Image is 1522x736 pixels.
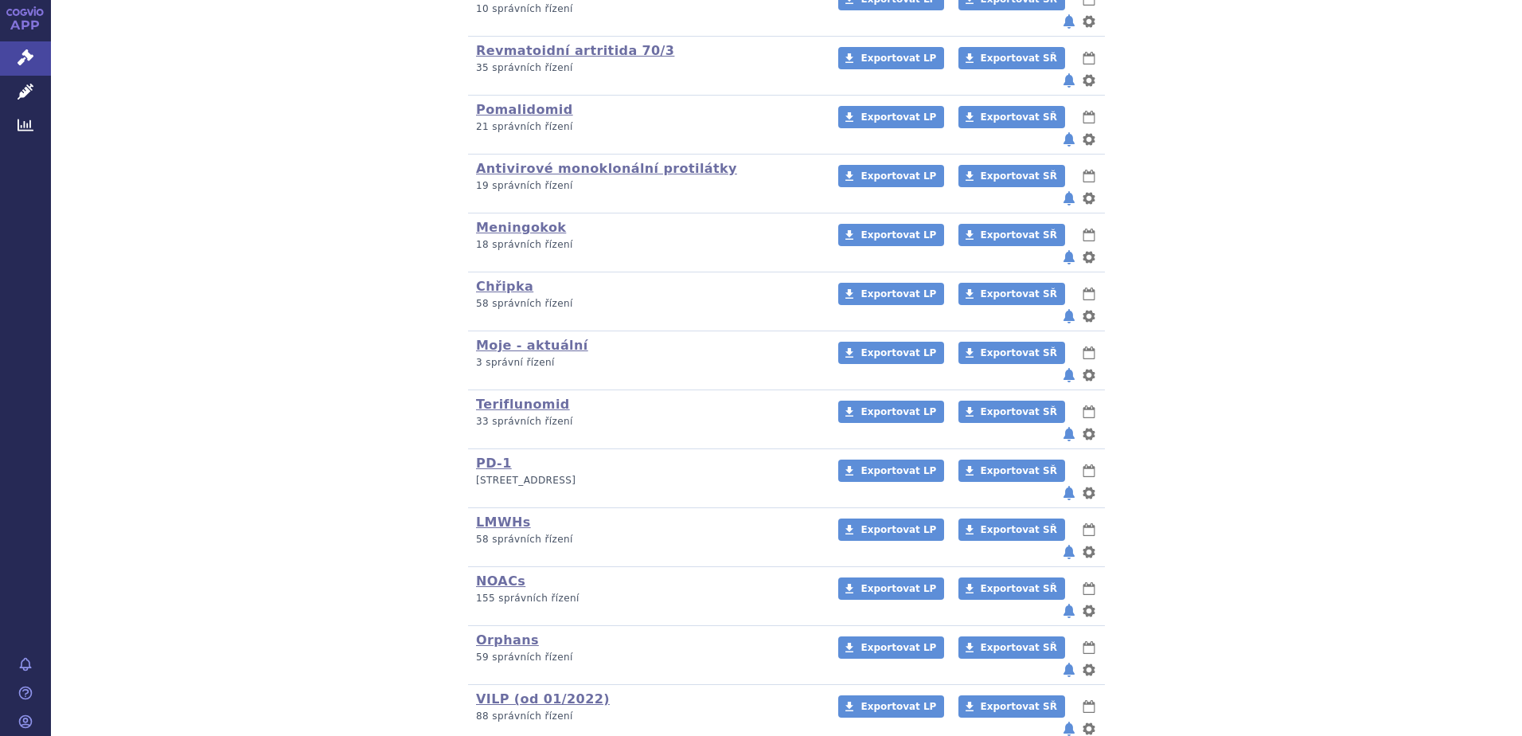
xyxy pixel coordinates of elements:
a: Antivirové monoklonální protilátky [476,161,737,176]
button: nastavení [1081,71,1097,90]
span: Exportovat LP [861,229,936,241]
a: Revmatoidní artritida 70/3 [476,43,674,58]
span: Exportovat SŘ [981,347,1057,358]
button: lhůty [1081,166,1097,186]
button: notifikace [1061,542,1077,562]
a: Exportovat SŘ [958,695,1065,718]
button: lhůty [1081,697,1097,716]
p: 59 správních řízení [476,651,818,664]
p: 21 správních řízení [476,120,818,134]
button: notifikace [1061,601,1077,621]
p: 3 správní řízení [476,356,818,370]
button: nastavení [1081,601,1097,621]
a: Exportovat SŘ [958,283,1065,305]
a: Exportovat LP [838,342,944,364]
span: Exportovat LP [861,347,936,358]
span: Exportovat LP [861,701,936,712]
span: Exportovat SŘ [981,229,1057,241]
p: 35 správních řízení [476,61,818,75]
a: Exportovat LP [838,224,944,246]
p: 19 správních řízení [476,179,818,193]
span: Exportovat SŘ [981,524,1057,535]
button: lhůty [1081,108,1097,127]
a: Exportovat SŘ [958,577,1065,600]
button: nastavení [1081,189,1097,208]
a: VILP (od 01/2022) [476,691,610,707]
button: lhůty [1081,402,1097,421]
a: Exportovat SŘ [958,224,1065,246]
button: notifikace [1061,425,1077,444]
button: lhůty [1081,284,1097,303]
a: LMWHs [476,515,531,530]
button: nastavení [1081,483,1097,503]
a: Teriflunomid [476,397,570,412]
button: nastavení [1081,12,1097,31]
a: NOACs [476,574,525,589]
a: Exportovat LP [838,636,944,659]
p: [STREET_ADDRESS] [476,474,818,487]
p: 18 správních řízení [476,238,818,252]
button: nastavení [1081,542,1097,562]
button: notifikace [1061,660,1077,679]
a: Exportovat LP [838,401,944,423]
span: Exportovat LP [861,642,936,653]
a: Orphans [476,632,539,648]
a: Exportovat SŘ [958,342,1065,364]
span: Exportovat SŘ [981,583,1057,594]
a: Meningokok [476,220,566,235]
button: notifikace [1061,248,1077,267]
a: Exportovat LP [838,47,944,69]
button: notifikace [1061,130,1077,149]
span: Exportovat LP [861,465,936,476]
button: lhůty [1081,461,1097,480]
span: Exportovat SŘ [981,112,1057,123]
button: notifikace [1061,483,1077,503]
button: lhůty [1081,638,1097,657]
span: Exportovat LP [861,583,936,594]
p: 33 správních řízení [476,415,818,429]
a: Exportovat LP [838,165,944,187]
p: 88 správních řízení [476,710,818,723]
button: notifikace [1061,189,1077,208]
a: Exportovat SŘ [958,106,1065,128]
button: nastavení [1081,130,1097,149]
span: Exportovat SŘ [981,53,1057,64]
a: Moje - aktuální [476,338,588,353]
a: Exportovat LP [838,577,944,600]
p: 155 správních řízení [476,592,818,605]
a: Exportovat LP [838,519,944,541]
button: notifikace [1061,12,1077,31]
a: Exportovat LP [838,460,944,482]
span: Exportovat SŘ [981,288,1057,299]
span: Exportovat LP [861,406,936,417]
button: nastavení [1081,425,1097,444]
span: Exportovat LP [861,112,936,123]
span: Exportovat LP [861,53,936,64]
button: nastavení [1081,307,1097,326]
a: Exportovat LP [838,695,944,718]
span: Exportovat SŘ [981,170,1057,182]
a: Exportovat SŘ [958,401,1065,423]
span: Exportovat LP [861,524,936,535]
a: Exportovat SŘ [958,636,1065,659]
span: Exportovat LP [861,170,936,182]
button: lhůty [1081,520,1097,539]
span: Exportovat SŘ [981,465,1057,476]
button: nastavení [1081,660,1097,679]
button: lhůty [1081,343,1097,362]
button: lhůty [1081,579,1097,598]
a: Exportovat LP [838,106,944,128]
button: nastavení [1081,248,1097,267]
span: Exportovat SŘ [981,406,1057,417]
span: Exportovat SŘ [981,701,1057,712]
a: Exportovat SŘ [958,519,1065,541]
p: 58 správních řízení [476,297,818,311]
a: PD-1 [476,456,512,471]
a: Exportovat SŘ [958,47,1065,69]
span: Exportovat SŘ [981,642,1057,653]
span: Exportovat LP [861,288,936,299]
button: notifikace [1061,71,1077,90]
p: 58 správních řízení [476,533,818,546]
a: Exportovat LP [838,283,944,305]
button: lhůty [1081,49,1097,68]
